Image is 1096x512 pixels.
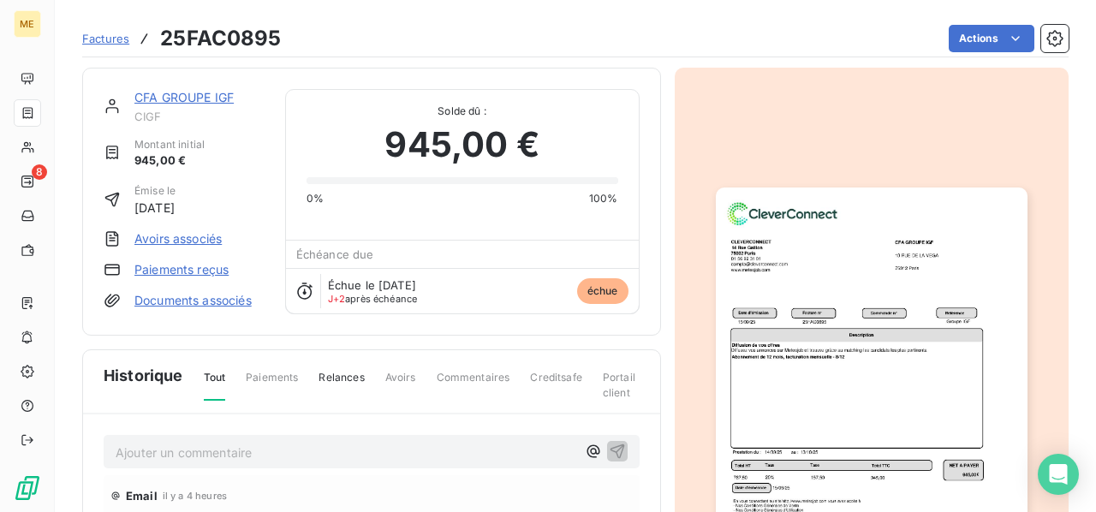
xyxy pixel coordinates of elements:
[328,278,416,292] span: Échue le [DATE]
[160,23,281,54] h3: 25FAC0895
[134,292,252,309] a: Documents associés
[204,370,226,401] span: Tout
[134,110,265,123] span: CIGF
[134,261,229,278] a: Paiements reçus
[134,90,234,104] a: CFA GROUPE IGF
[307,191,324,206] span: 0%
[437,370,510,399] span: Commentaires
[589,191,618,206] span: 100%
[384,119,539,170] span: 945,00 €
[82,30,129,47] a: Factures
[32,164,47,180] span: 8
[1038,454,1079,495] div: Open Intercom Messenger
[104,364,183,387] span: Historique
[163,491,227,501] span: il y a 4 heures
[319,370,364,399] span: Relances
[530,370,582,399] span: Creditsafe
[126,489,158,503] span: Email
[328,293,345,305] span: J+2
[134,152,205,170] span: 945,00 €
[134,230,222,247] a: Avoirs associés
[134,137,205,152] span: Montant initial
[134,183,176,199] span: Émise le
[14,474,41,502] img: Logo LeanPay
[246,370,298,399] span: Paiements
[328,294,418,304] span: après échéance
[603,370,640,414] span: Portail client
[134,199,176,217] span: [DATE]
[577,278,628,304] span: échue
[14,10,41,38] div: ME
[385,370,416,399] span: Avoirs
[82,32,129,45] span: Factures
[307,104,618,119] span: Solde dû :
[949,25,1034,52] button: Actions
[296,247,374,261] span: Échéance due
